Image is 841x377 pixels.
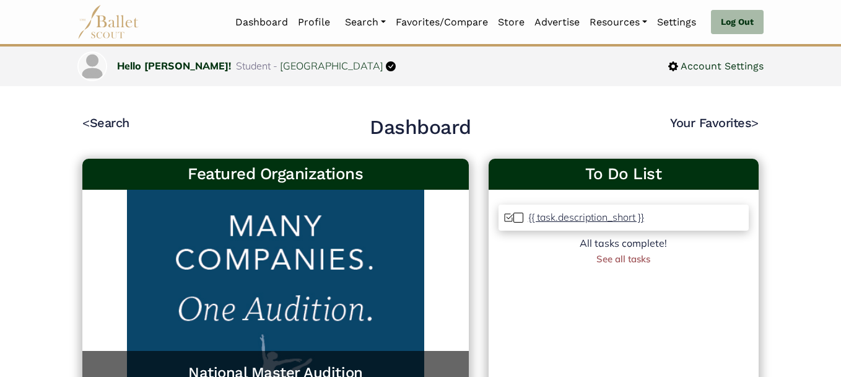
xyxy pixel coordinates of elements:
a: Your Favorites> [670,115,759,130]
a: To Do List [499,164,749,185]
a: Hello [PERSON_NAME]! [117,60,231,72]
a: Settings [652,9,701,35]
a: Resources [585,9,652,35]
p: {{ task.description_short }} [528,211,644,223]
a: See all tasks [596,253,650,265]
a: Profile [293,9,335,35]
code: > [751,115,759,130]
img: profile picture [79,53,106,80]
a: <Search [82,115,129,130]
h2: Dashboard [370,115,471,141]
span: Account Settings [678,58,764,74]
a: [GEOGRAPHIC_DATA] [280,60,383,72]
a: Account Settings [668,58,764,74]
a: Search [340,9,391,35]
a: Dashboard [230,9,293,35]
a: Log Out [711,10,764,35]
a: Store [493,9,529,35]
a: Favorites/Compare [391,9,493,35]
h3: Featured Organizations [92,164,459,185]
a: Advertise [529,9,585,35]
span: - [273,60,277,72]
span: Student [236,60,271,72]
code: < [82,115,90,130]
div: All tasks complete! [499,236,749,252]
